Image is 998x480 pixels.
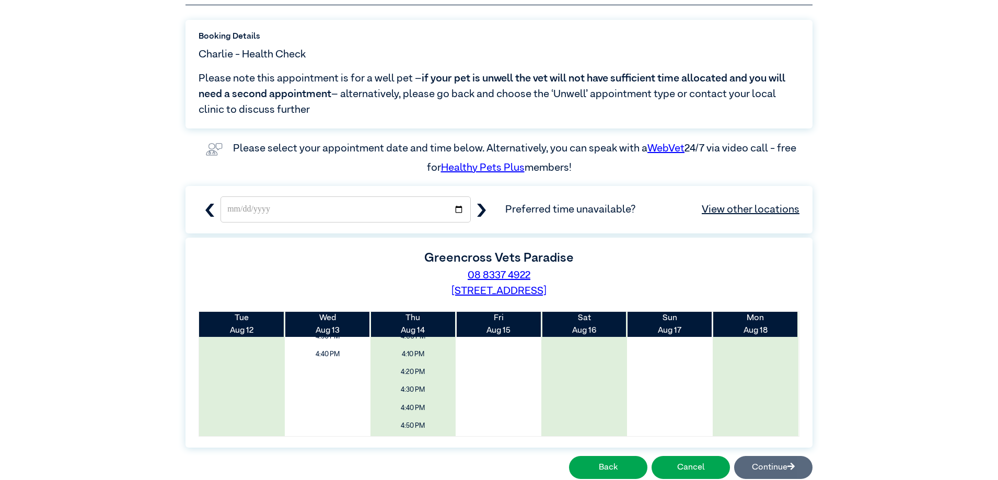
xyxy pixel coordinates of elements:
[468,270,530,280] a: 08 8337 4922
[652,456,730,479] button: Cancel
[505,202,799,217] span: Preferred time unavailable?
[374,382,452,397] span: 4:30 PM
[374,365,452,380] span: 4:20 PM
[441,162,525,173] a: Healthy Pets Plus
[199,73,785,99] span: if your pet is unwell the vet will not have sufficient time allocated and you will need a second ...
[374,418,452,434] span: 4:50 PM
[199,30,799,43] label: Booking Details
[374,401,452,416] span: 4:40 PM
[285,312,370,337] th: Aug 13
[199,71,799,118] span: Please note this appointment is for a well pet – – alternatively, please go back and choose the ‘...
[451,286,547,296] a: [STREET_ADDRESS]
[288,347,367,362] span: 4:40 PM
[627,312,713,337] th: Aug 17
[370,312,456,337] th: Aug 14
[647,143,684,154] a: WebVet
[374,347,452,362] span: 4:10 PM
[541,312,627,337] th: Aug 16
[702,202,799,217] a: View other locations
[202,139,227,160] img: vet
[569,456,647,479] button: Back
[199,46,306,62] span: Charlie - Health Check
[199,312,285,337] th: Aug 12
[233,143,798,172] label: Please select your appointment date and time below. Alternatively, you can speak with a 24/7 via ...
[713,312,798,337] th: Aug 18
[456,312,541,337] th: Aug 15
[424,252,574,264] label: Greencross Vets Paradise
